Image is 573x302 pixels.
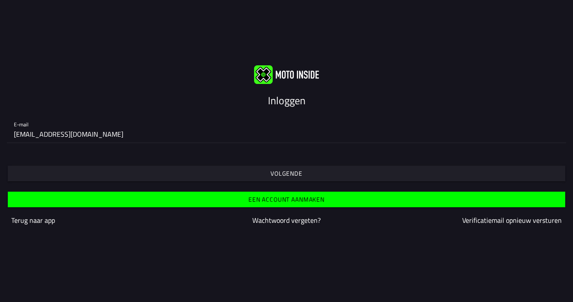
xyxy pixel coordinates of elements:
a: Terug naar app [11,215,55,225]
ion-text: Inloggen [268,93,306,108]
a: Wachtwoord vergeten? [252,215,321,225]
ion-text: Volgende [270,170,303,177]
a: Verificatiemail opnieuw versturen [462,215,562,225]
input: E-mail [14,125,559,143]
ion-button: Een account aanmaken [8,192,565,207]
